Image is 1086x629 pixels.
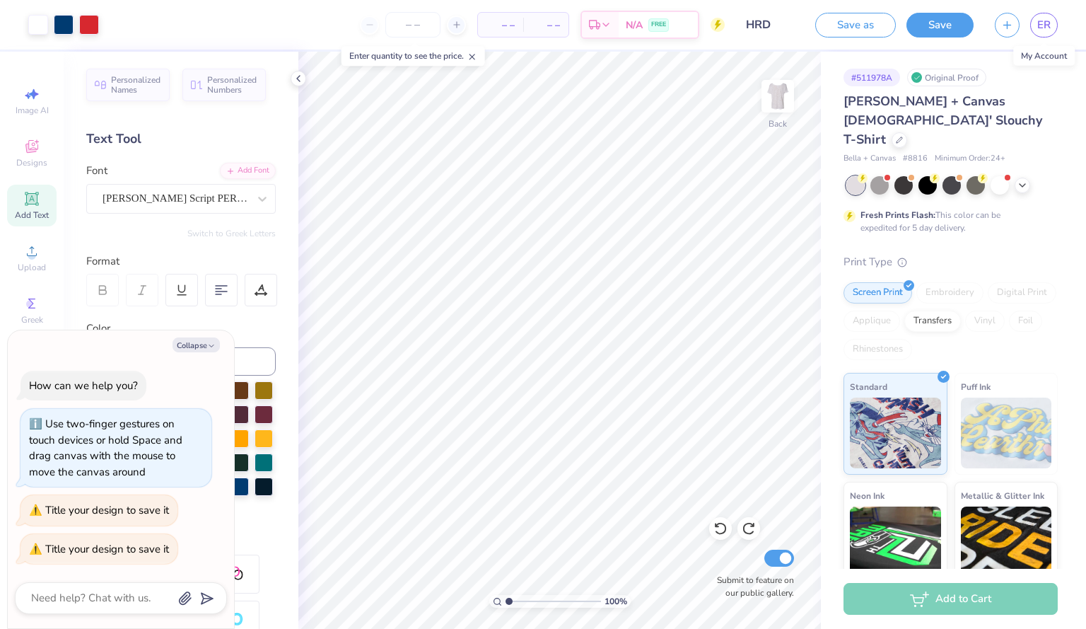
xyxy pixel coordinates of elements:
button: Save [906,13,974,37]
div: Rhinestones [843,339,912,360]
img: Neon Ink [850,507,941,577]
span: [PERSON_NAME] + Canvas [DEMOGRAPHIC_DATA]' Slouchy T-Shirt [843,93,1042,148]
div: Screen Print [843,282,912,304]
span: Image AI [16,105,49,116]
div: Add Font [220,163,276,179]
button: Collapse [173,337,220,352]
span: – – [486,18,515,33]
span: Standard [850,379,887,394]
button: Save as [815,13,896,37]
span: Add Text [15,209,49,221]
span: N/A [626,18,643,33]
span: Metallic & Glitter Ink [961,488,1044,503]
div: Title your design to save it [45,542,169,556]
span: – – [532,18,560,33]
input: Untitled Design [735,11,805,39]
img: Standard [850,398,941,468]
div: Text Tool [86,129,276,149]
img: Back [764,82,792,110]
div: Applique [843,311,900,332]
span: ER [1037,17,1051,33]
span: 100 % [605,595,627,608]
span: Puff Ink [961,379,991,394]
span: Minimum Order: 24 + [935,153,1005,165]
div: How can we help you? [29,379,138,393]
img: Metallic & Glitter Ink [961,507,1052,577]
img: Puff Ink [961,398,1052,468]
div: Use two-finger gestures on touch devices or hold Space and drag canvas with the mouse to move the... [29,417,182,479]
span: # 8816 [903,153,928,165]
a: ER [1030,13,1058,37]
span: Personalized Numbers [207,75,257,95]
div: Digital Print [988,282,1056,304]
span: Neon Ink [850,488,884,503]
div: Color [86,321,276,337]
div: Original Proof [907,69,986,86]
div: Back [769,117,787,130]
div: # 511978A [843,69,900,86]
span: FREE [651,20,666,30]
div: Print Type [843,254,1058,270]
button: Switch to Greek Letters [187,228,276,239]
span: Designs [16,157,47,168]
div: Enter quantity to see the price. [341,46,485,66]
div: Title your design to save it [45,503,169,517]
span: Upload [18,262,46,273]
span: Bella + Canvas [843,153,896,165]
div: Transfers [904,311,961,332]
strong: Fresh Prints Flash: [860,209,935,221]
span: Personalized Names [111,75,161,95]
input: – – [385,12,440,37]
label: Font [86,163,107,179]
span: Greek [21,314,43,325]
div: This color can be expedited for 5 day delivery. [860,209,1034,234]
div: My Account [1013,46,1075,66]
div: Foil [1009,311,1042,332]
label: Submit to feature on our public gallery. [709,574,794,599]
div: Format [86,253,277,270]
div: Embroidery [916,282,983,304]
div: Vinyl [965,311,1005,332]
